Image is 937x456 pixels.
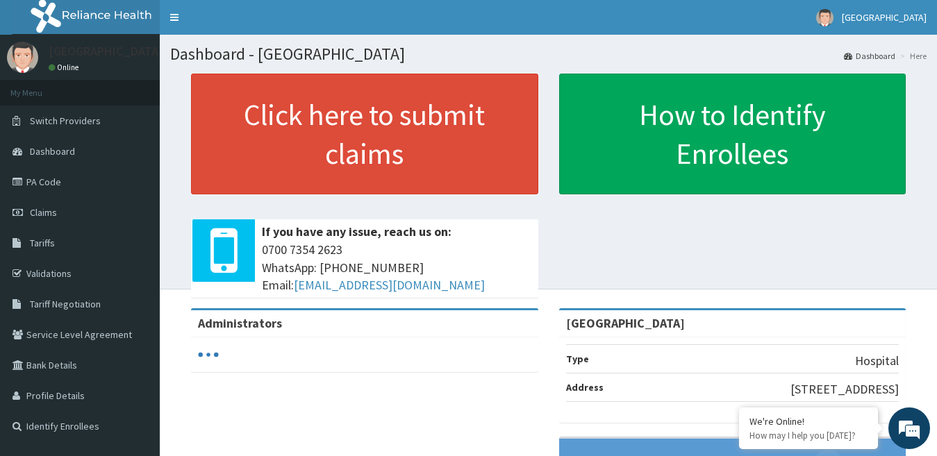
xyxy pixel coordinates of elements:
[559,74,906,194] a: How to Identify Enrollees
[191,74,538,194] a: Click here to submit claims
[198,315,282,331] b: Administrators
[170,45,927,63] h1: Dashboard - [GEOGRAPHIC_DATA]
[198,344,219,365] svg: audio-loading
[855,352,899,370] p: Hospital
[842,11,927,24] span: [GEOGRAPHIC_DATA]
[897,50,927,62] li: Here
[816,9,834,26] img: User Image
[7,42,38,73] img: User Image
[262,241,531,294] span: 0700 7354 2623 WhatsApp: [PHONE_NUMBER] Email:
[49,62,82,72] a: Online
[262,223,451,239] b: If you have any issue, reach us on:
[566,381,604,394] b: Address
[30,237,55,249] span: Tariffs
[49,45,163,58] p: [GEOGRAPHIC_DATA]
[30,115,101,127] span: Switch Providers
[30,298,101,310] span: Tariff Negotiation
[30,145,75,158] span: Dashboard
[790,380,899,398] p: [STREET_ADDRESS]
[30,206,57,219] span: Claims
[749,415,868,428] div: We're Online!
[749,430,868,441] p: How may I help you today?
[566,353,589,365] b: Type
[844,50,895,62] a: Dashboard
[566,315,685,331] strong: [GEOGRAPHIC_DATA]
[294,277,485,293] a: [EMAIL_ADDRESS][DOMAIN_NAME]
